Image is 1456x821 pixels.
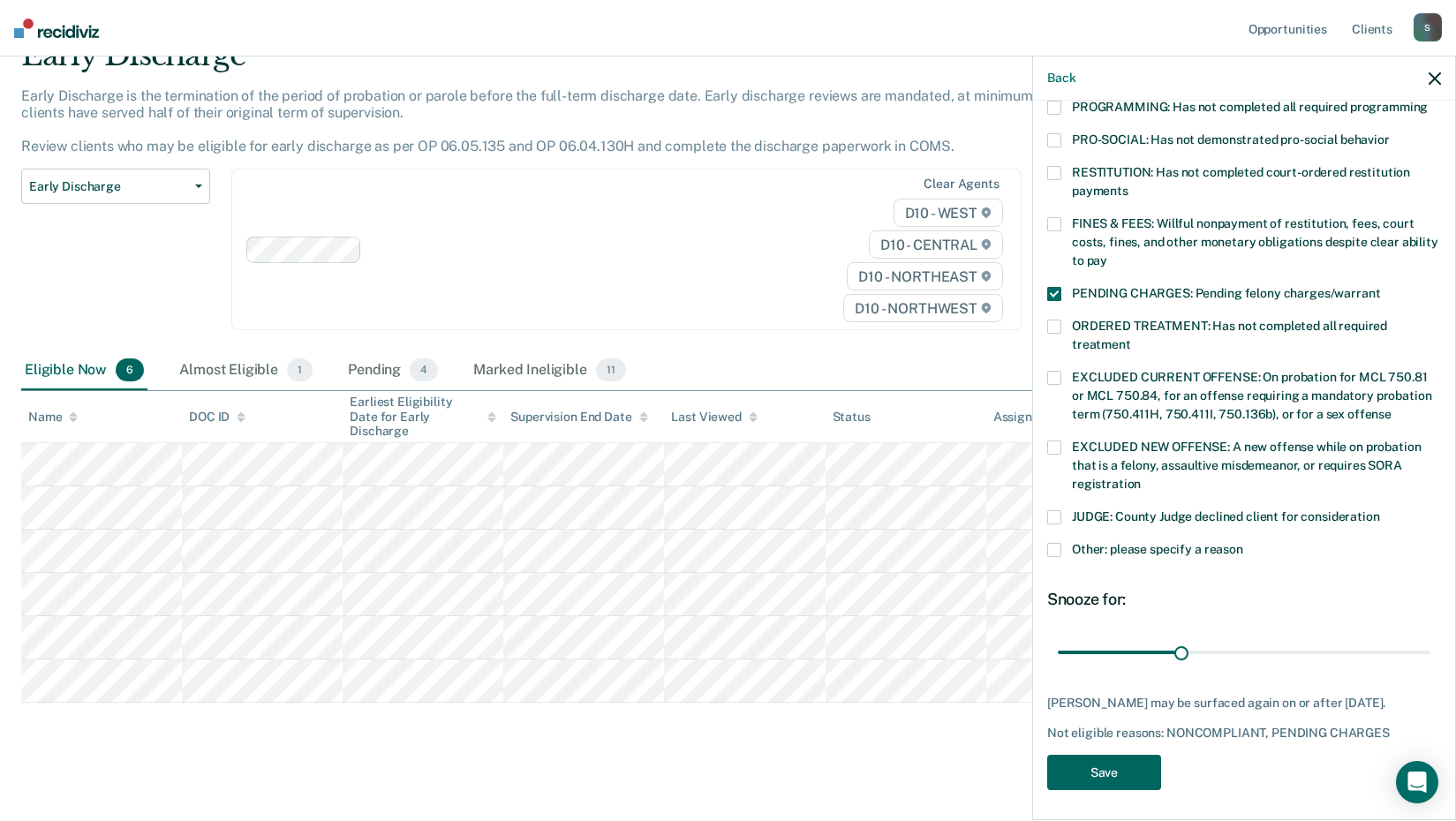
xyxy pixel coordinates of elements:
[21,351,147,390] div: Eligible Now
[14,19,99,38] img: Recidiviz
[671,410,757,425] div: Last Viewed
[344,351,441,390] div: Pending
[1072,509,1380,523] span: JUDGE: County Judge declined client for consideration
[470,351,629,390] div: Marked Ineligible
[833,410,871,425] div: Status
[189,410,245,425] div: DOC ID
[1072,100,1428,114] span: PROGRAMMING: Has not completed all required programming
[1072,440,1421,491] span: EXCLUDED NEW OFFENSE: A new offense while on probation that is a felony, assaultive misdemeanor, ...
[1047,755,1161,791] button: Save
[410,358,438,381] span: 4
[21,87,1071,155] p: Early Discharge is the termination of the period of probation or parole before the full-term disc...
[1072,216,1438,267] span: FINES & FEES: Willful nonpayment of restitution, fees, court costs, fines, and other monetary obl...
[1072,286,1380,300] span: PENDING CHARGES: Pending felony charges/warrant
[1072,542,1243,556] span: Other: please specify a reason
[1047,71,1075,86] button: Back
[29,179,188,194] span: Early Discharge
[116,358,144,381] span: 6
[847,262,1002,290] span: D10 - NORTHEAST
[1072,319,1387,351] span: ORDERED TREATMENT: Has not completed all required treatment
[596,358,626,381] span: 11
[843,294,1002,322] span: D10 - NORTHWEST
[21,37,1113,87] div: Early Discharge
[176,351,316,390] div: Almost Eligible
[924,177,999,192] div: Clear agents
[869,230,1003,259] span: D10 - CENTRAL
[993,410,1076,425] div: Assigned to
[1072,132,1390,147] span: PRO-SOCIAL: Has not demonstrated pro-social behavior
[1072,370,1431,421] span: EXCLUDED CURRENT OFFENSE: On probation for MCL 750.81 or MCL 750.84, for an offense requiring a m...
[894,199,1003,227] span: D10 - WEST
[28,410,78,425] div: Name
[1047,696,1441,711] div: [PERSON_NAME] may be surfaced again on or after [DATE].
[1047,590,1441,609] div: Snooze for:
[510,410,647,425] div: Supervision End Date
[287,358,313,381] span: 1
[1072,165,1410,198] span: RESTITUTION: Has not completed court-ordered restitution payments
[350,395,496,439] div: Earliest Eligibility Date for Early Discharge
[1047,726,1441,741] div: Not eligible reasons: NONCOMPLIANT, PENDING CHARGES
[1396,761,1438,803] div: Open Intercom Messenger
[1414,13,1442,41] div: S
